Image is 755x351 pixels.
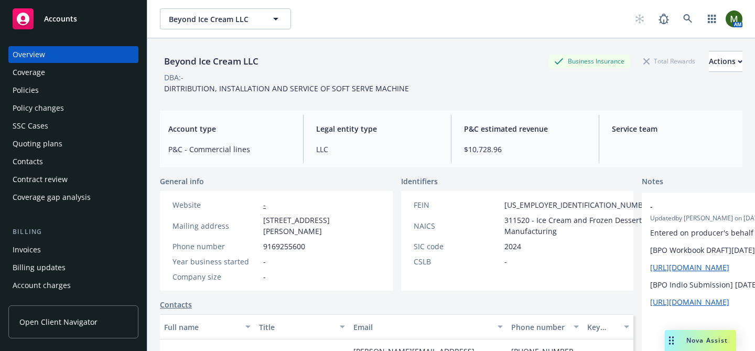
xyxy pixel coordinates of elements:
[8,118,138,134] a: SSC Cases
[349,314,507,339] button: Email
[168,144,290,155] span: P&C - Commercial lines
[13,189,91,206] div: Coverage gap analysis
[8,153,138,170] a: Contacts
[160,55,263,68] div: Beyond Ice Cream LLC
[13,259,66,276] div: Billing updates
[583,314,633,339] button: Key contact
[13,82,39,99] div: Policies
[316,123,438,134] span: Legal entity type
[13,241,41,258] div: Invoices
[8,82,138,99] a: Policies
[13,100,64,116] div: Policy changes
[44,15,77,23] span: Accounts
[172,220,259,231] div: Mailing address
[160,299,192,310] a: Contacts
[13,153,43,170] div: Contacts
[686,336,728,345] span: Nova Assist
[160,176,204,187] span: General info
[8,171,138,188] a: Contract review
[507,314,583,339] button: Phone number
[629,8,650,29] a: Start snowing
[414,199,500,210] div: FEIN
[172,256,259,267] div: Year business started
[316,144,438,155] span: LLC
[172,199,259,210] div: Website
[8,259,138,276] a: Billing updates
[168,123,290,134] span: Account type
[8,227,138,237] div: Billing
[709,51,742,71] div: Actions
[665,330,678,351] div: Drag to move
[8,189,138,206] a: Coverage gap analysis
[504,199,654,210] span: [US_EMPLOYER_IDENTIFICATION_NUMBER]
[172,241,259,252] div: Phone number
[8,4,138,34] a: Accounts
[13,135,62,152] div: Quoting plans
[263,241,305,252] span: 9169255600
[650,297,729,307] a: [URL][DOMAIN_NAME]
[263,200,266,210] a: -
[263,271,266,282] span: -
[255,314,350,339] button: Title
[164,322,239,333] div: Full name
[19,316,98,327] span: Open Client Navigator
[263,215,380,237] span: [STREET_ADDRESS][PERSON_NAME]
[8,135,138,152] a: Quoting plans
[13,46,45,63] div: Overview
[653,8,674,29] a: Report a Bug
[549,55,630,68] div: Business Insurance
[160,314,255,339] button: Full name
[504,215,654,237] span: 311520 - Ice Cream and Frozen Dessert Manufacturing
[665,330,736,351] button: Nova Assist
[259,322,334,333] div: Title
[160,8,291,29] button: Beyond Ice Cream LLC
[642,176,663,188] span: Notes
[709,51,742,72] button: Actions
[8,241,138,258] a: Invoices
[511,322,567,333] div: Phone number
[13,171,68,188] div: Contract review
[13,118,48,134] div: SSC Cases
[8,295,138,312] a: Installment plans
[8,64,138,81] a: Coverage
[13,277,71,294] div: Account charges
[726,10,742,27] img: photo
[13,64,45,81] div: Coverage
[164,72,184,83] div: DBA: -
[612,123,734,134] span: Service team
[172,271,259,282] div: Company size
[414,256,500,267] div: CSLB
[13,295,74,312] div: Installment plans
[504,241,521,252] span: 2024
[8,46,138,63] a: Overview
[464,123,586,134] span: P&C estimated revenue
[504,256,507,267] span: -
[464,144,586,155] span: $10,728.96
[8,100,138,116] a: Policy changes
[263,256,266,267] span: -
[353,322,491,333] div: Email
[8,277,138,294] a: Account charges
[702,8,722,29] a: Switch app
[414,220,500,231] div: NAICS
[169,14,260,25] span: Beyond Ice Cream LLC
[677,8,698,29] a: Search
[164,83,409,93] span: DIRTRIBUTION, INSTALLATION AND SERVICE OF SOFT SERVE MACHINE
[650,262,729,272] a: [URL][DOMAIN_NAME]
[401,176,438,187] span: Identifiers
[638,55,700,68] div: Total Rewards
[414,241,500,252] div: SIC code
[587,322,618,333] div: Key contact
